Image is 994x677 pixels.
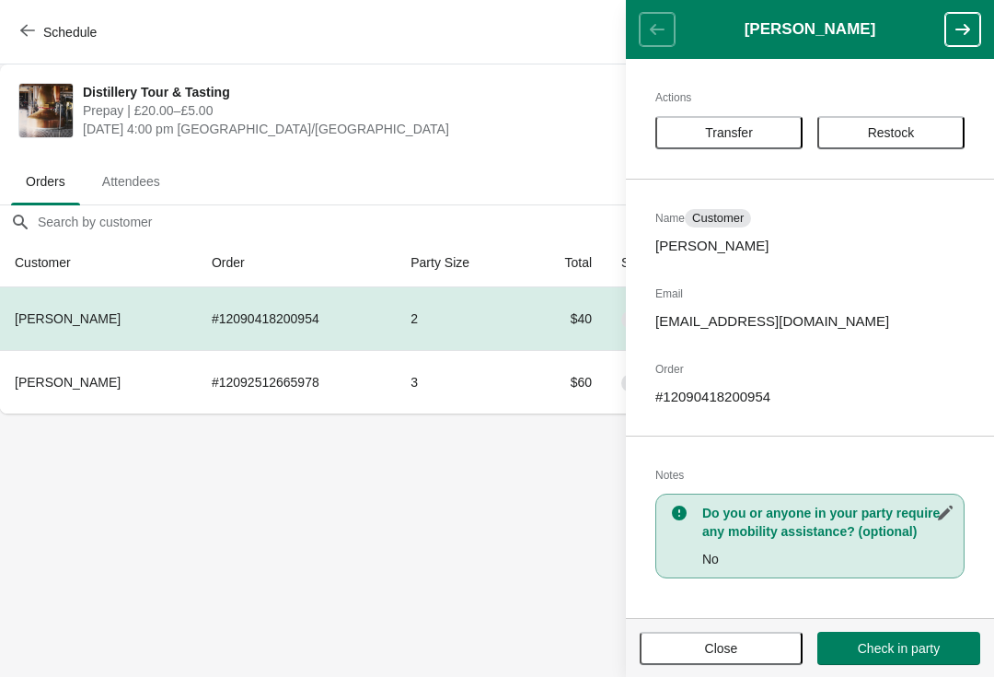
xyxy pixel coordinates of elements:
[817,632,980,665] button: Check in party
[396,239,524,287] th: Party Size
[15,375,121,390] span: [PERSON_NAME]
[868,125,915,140] span: Restock
[83,101,647,120] span: Prepay | £20.00–£5.00
[87,165,175,198] span: Attendees
[655,209,965,228] h2: Name
[197,350,396,414] td: # 12092512665978
[197,287,396,350] td: # 12090418200954
[83,120,647,138] span: [DATE] 4:00 pm [GEOGRAPHIC_DATA]/[GEOGRAPHIC_DATA]
[83,83,647,101] span: Distillery Tour & Tasting
[655,360,965,379] h2: Order
[702,504,954,541] h3: Do you or anyone in your party require any mobility assistance? (optional)
[692,211,744,226] span: Customer
[655,285,965,303] h2: Email
[396,287,524,350] td: 2
[37,205,994,239] input: Search by customer
[197,239,396,287] th: Order
[43,25,97,40] span: Schedule
[858,641,940,656] span: Check in party
[640,632,803,665] button: Close
[655,237,965,255] p: [PERSON_NAME]
[655,466,965,484] h2: Notes
[525,350,607,414] td: $60
[655,88,965,107] h2: Actions
[9,16,111,49] button: Schedule
[705,125,753,140] span: Transfer
[19,84,73,137] img: Distillery Tour & Tasting
[525,239,607,287] th: Total
[702,550,954,568] p: No
[655,388,965,406] p: # 12090418200954
[15,311,121,326] span: [PERSON_NAME]
[655,312,965,331] p: [EMAIL_ADDRESS][DOMAIN_NAME]
[705,641,738,656] span: Close
[11,165,80,198] span: Orders
[655,116,803,149] button: Transfer
[817,116,965,149] button: Restock
[607,239,719,287] th: Status
[525,287,607,350] td: $40
[396,350,524,414] td: 3
[675,20,945,39] h1: [PERSON_NAME]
